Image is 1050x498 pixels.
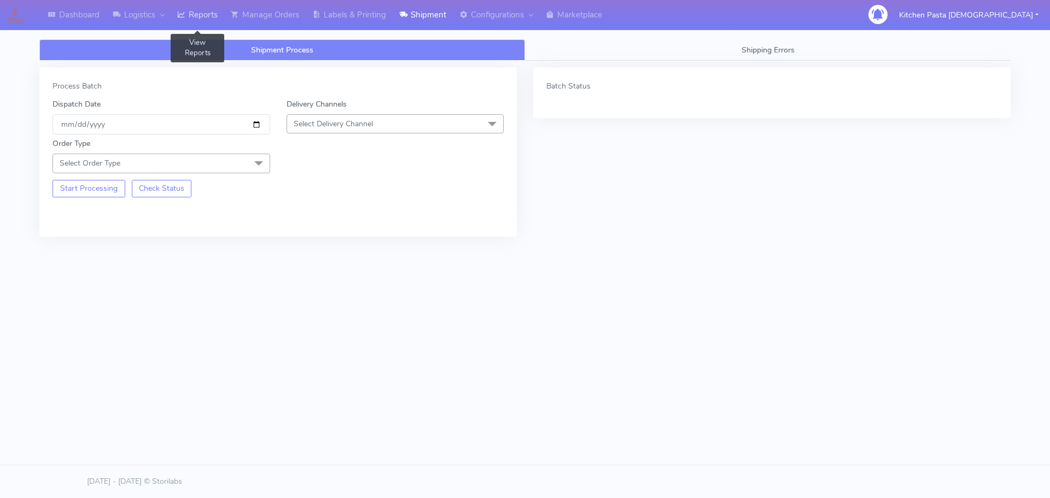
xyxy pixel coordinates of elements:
button: Kitchen Pasta [DEMOGRAPHIC_DATA] [891,4,1047,26]
div: Process Batch [52,80,504,92]
span: Select Order Type [60,158,120,168]
span: Shipping Errors [742,45,795,55]
span: Shipment Process [251,45,313,55]
ul: Tabs [39,39,1011,61]
span: Select Delivery Channel [294,119,373,129]
button: Check Status [132,180,192,197]
div: Batch Status [546,80,997,92]
label: Delivery Channels [287,98,347,110]
label: Dispatch Date [52,98,101,110]
button: Start Processing [52,180,125,197]
label: Order Type [52,138,90,149]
